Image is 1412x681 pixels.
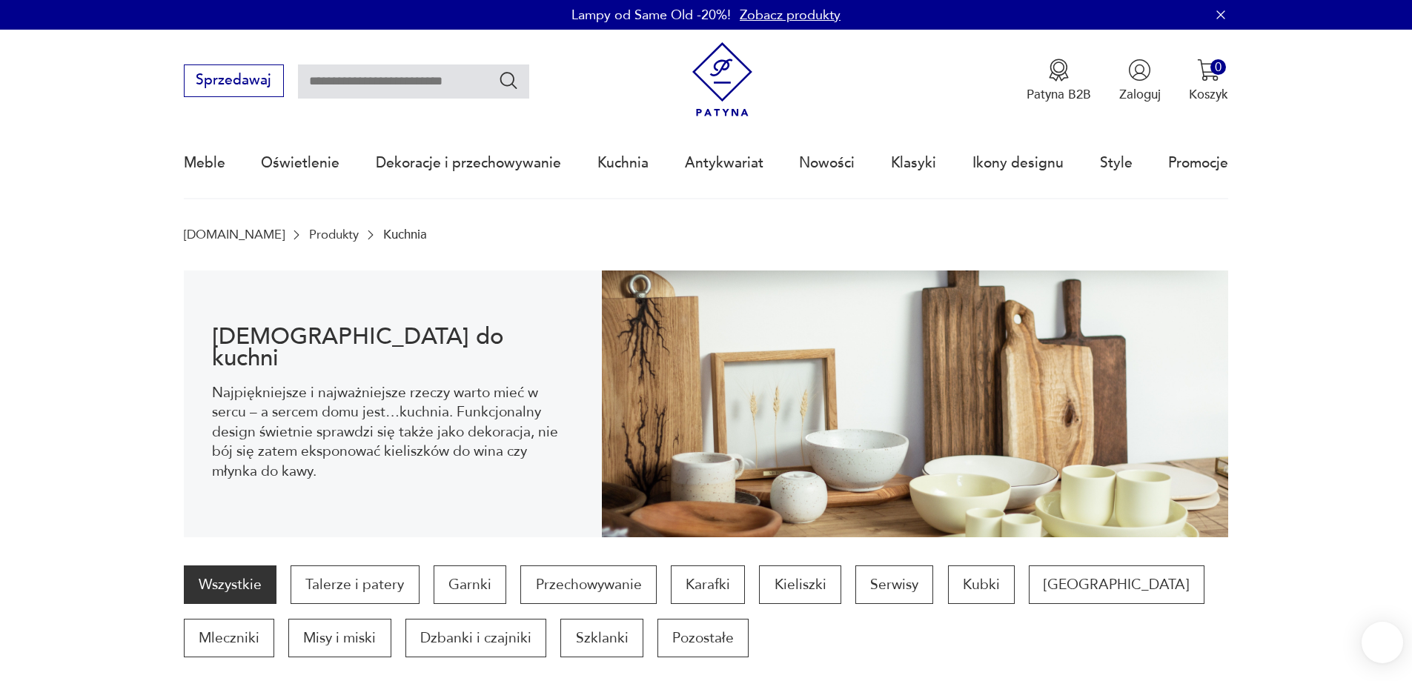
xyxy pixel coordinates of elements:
a: Ikony designu [972,129,1064,197]
a: Misy i miski [288,619,391,657]
a: Produkty [309,227,359,242]
p: Koszyk [1189,86,1228,103]
a: [GEOGRAPHIC_DATA] [1029,565,1204,604]
a: Przechowywanie [520,565,656,604]
a: [DOMAIN_NAME] [184,227,285,242]
button: Sprzedawaj [184,64,284,97]
a: Kieliszki [759,565,841,604]
a: Kuchnia [597,129,649,197]
button: 0Koszyk [1189,59,1228,103]
iframe: Smartsupp widget button [1362,622,1403,663]
a: Antykwariat [685,129,763,197]
button: Patyna B2B [1027,59,1091,103]
a: Wszystkie [184,565,276,604]
a: Nowości [799,129,855,197]
a: Zobacz produkty [740,6,841,24]
a: Dzbanki i czajniki [405,619,546,657]
a: Sprzedawaj [184,76,284,87]
h1: [DEMOGRAPHIC_DATA] do kuchni [212,326,573,369]
a: Style [1100,129,1133,197]
a: Kubki [948,565,1015,604]
button: Zaloguj [1119,59,1161,103]
a: Oświetlenie [261,129,339,197]
a: Serwisy [855,565,933,604]
img: Ikona koszyka [1197,59,1220,82]
div: 0 [1210,59,1226,75]
p: Lampy od Same Old -20%! [571,6,731,24]
a: Dekoracje i przechowywanie [376,129,561,197]
img: Ikonka użytkownika [1128,59,1151,82]
a: Meble [184,129,225,197]
p: Kuchnia [383,227,427,242]
a: Pozostałe [657,619,749,657]
a: Promocje [1168,129,1228,197]
button: Szukaj [498,70,520,91]
a: Mleczniki [184,619,274,657]
a: Ikona medaluPatyna B2B [1027,59,1091,103]
p: Najpiękniejsze i najważniejsze rzeczy warto mieć w sercu – a sercem domu jest…kuchnia. Funkcjonal... [212,383,573,481]
p: Patyna B2B [1027,86,1091,103]
a: Szklanki [560,619,643,657]
a: Talerze i patery [291,565,419,604]
img: b2f6bfe4a34d2e674d92badc23dc4074.jpg [602,270,1229,537]
a: Karafki [671,565,745,604]
a: Klasyki [891,129,936,197]
img: Patyna - sklep z meblami i dekoracjami vintage [685,42,760,117]
a: Garnki [434,565,506,604]
img: Ikona medalu [1047,59,1070,82]
p: Zaloguj [1119,86,1161,103]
